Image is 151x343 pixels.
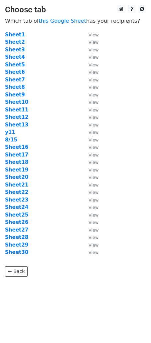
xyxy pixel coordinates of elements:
a: this Google Sheet [39,18,86,24]
small: View [89,250,99,255]
a: View [82,47,99,53]
a: View [82,249,99,255]
small: View [89,122,99,127]
a: ← Back [5,266,28,277]
small: View [89,100,99,105]
a: View [82,77,99,83]
a: Sheet4 [5,54,25,60]
a: Sheet25 [5,212,28,218]
small: View [89,160,99,165]
small: View [89,107,99,112]
small: View [89,62,99,67]
small: View [89,32,99,37]
a: View [82,219,99,225]
strong: Sheet6 [5,69,25,75]
a: Sheet28 [5,234,28,240]
a: View [82,242,99,248]
a: Sheet22 [5,189,28,195]
a: Sheet27 [5,227,28,233]
a: View [82,129,99,135]
a: Sheet11 [5,107,28,113]
strong: Sheet13 [5,122,28,128]
a: View [82,122,99,128]
a: Sheet2 [5,39,25,45]
a: View [82,167,99,173]
a: View [82,197,99,203]
strong: Sheet16 [5,144,28,150]
a: Sheet12 [5,114,28,120]
a: View [82,204,99,210]
a: Sheet19 [5,167,28,173]
a: View [82,144,99,150]
a: View [82,69,99,75]
small: View [89,40,99,45]
a: Sheet29 [5,242,28,248]
small: View [89,220,99,225]
a: View [82,107,99,113]
h3: Choose tab [5,5,146,15]
small: View [89,145,99,150]
small: View [89,213,99,218]
a: View [82,99,99,105]
a: Sheet5 [5,62,25,68]
a: y11 [5,129,15,135]
a: View [82,227,99,233]
a: 8/15 [5,137,17,143]
a: Sheet26 [5,219,28,225]
small: View [89,92,99,97]
a: View [82,54,99,60]
a: Sheet30 [5,249,28,255]
small: View [89,130,99,135]
a: View [82,234,99,240]
a: Sheet10 [5,99,28,105]
a: Sheet1 [5,32,25,38]
small: View [89,85,99,90]
small: View [89,152,99,157]
small: View [89,175,99,180]
a: Sheet23 [5,197,28,203]
a: Sheet18 [5,159,28,165]
a: View [82,189,99,195]
small: View [89,198,99,203]
a: View [82,84,99,90]
small: View [89,205,99,210]
small: View [89,77,99,82]
a: Sheet24 [5,204,28,210]
a: View [82,182,99,188]
a: View [82,137,99,143]
a: Sheet21 [5,182,28,188]
small: View [89,47,99,52]
strong: Sheet20 [5,174,28,180]
a: Sheet9 [5,92,25,98]
a: Sheet3 [5,47,25,53]
a: View [82,39,99,45]
a: Sheet8 [5,84,25,90]
small: View [89,115,99,120]
small: View [89,70,99,75]
small: View [89,167,99,173]
strong: Sheet17 [5,152,28,158]
small: View [89,55,99,60]
small: View [89,235,99,240]
a: View [82,152,99,158]
a: Sheet7 [5,77,25,83]
p: Which tab of has your recipients? [5,17,146,24]
a: View [82,114,99,120]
